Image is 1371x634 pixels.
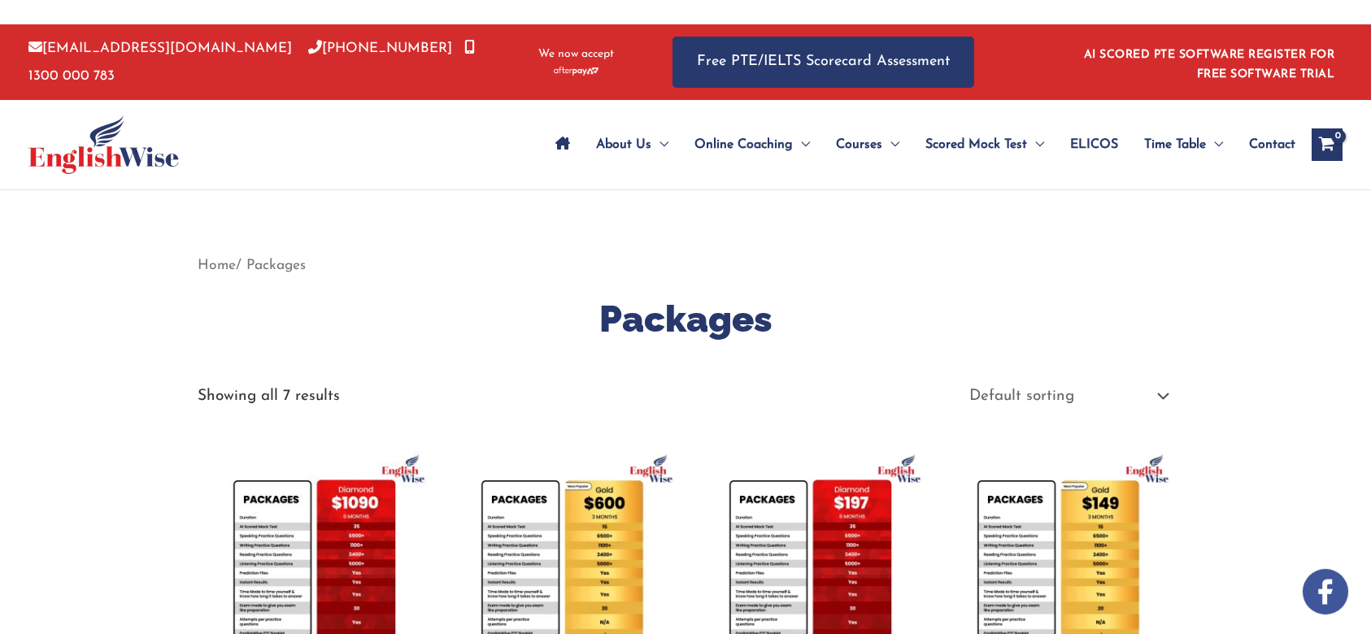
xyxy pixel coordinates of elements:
span: Courses [836,116,882,173]
span: Menu Toggle [793,116,810,173]
span: Time Table [1144,116,1206,173]
a: [EMAIL_ADDRESS][DOMAIN_NAME] [28,41,292,55]
a: Contact [1236,116,1295,173]
img: Afterpay-Logo [554,67,598,76]
span: Contact [1249,116,1295,173]
a: Scored Mock TestMenu Toggle [912,116,1057,173]
a: About UsMenu Toggle [583,116,681,173]
a: CoursesMenu Toggle [823,116,912,173]
a: [PHONE_NUMBER] [308,41,452,55]
a: Online CoachingMenu Toggle [681,116,823,173]
span: Menu Toggle [651,116,668,173]
span: Menu Toggle [882,116,899,173]
a: 1300 000 783 [28,41,475,82]
nav: Site Navigation: Main Menu [542,116,1295,173]
a: Home [198,258,236,272]
img: white-facebook.png [1303,569,1348,614]
p: Showing all 7 results [198,389,340,404]
span: Online Coaching [694,116,793,173]
nav: Breadcrumb [198,252,1173,279]
span: About Us [596,116,651,173]
a: ELICOS [1057,116,1131,173]
select: Shop order [957,381,1173,412]
span: Menu Toggle [1027,116,1044,173]
a: View Shopping Cart, empty [1312,128,1343,161]
span: Scored Mock Test [925,116,1027,173]
span: ELICOS [1070,116,1118,173]
a: AI SCORED PTE SOFTWARE REGISTER FOR FREE SOFTWARE TRIAL [1084,49,1335,80]
img: cropped-ew-logo [28,115,179,174]
span: We now accept [538,46,614,63]
aside: Header Widget 1 [1074,36,1343,89]
h1: Packages [198,293,1173,345]
a: Time TableMenu Toggle [1131,116,1236,173]
a: Free PTE/IELTS Scorecard Assessment [672,37,974,88]
span: Menu Toggle [1206,116,1223,173]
